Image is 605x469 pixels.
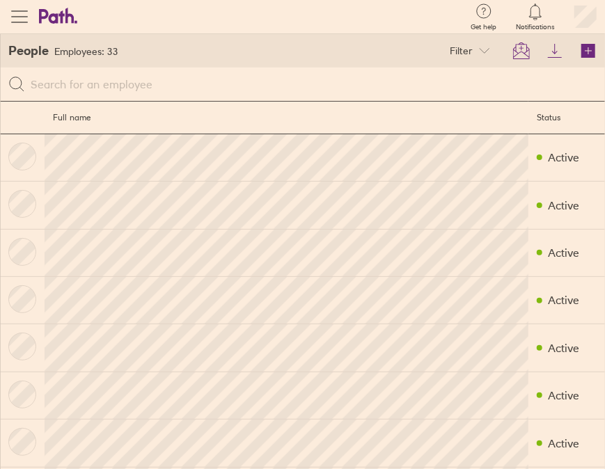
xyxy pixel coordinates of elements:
[471,23,496,31] span: Get help
[516,23,555,31] span: Notifications
[450,45,473,56] span: Filter
[516,2,555,31] a: Notifications
[548,294,579,306] div: Active
[548,389,579,402] div: Active
[548,342,579,354] div: Active
[548,246,579,259] div: Active
[528,102,605,134] th: Status
[25,72,597,97] input: Search for an employee
[54,46,118,57] h3: Employees: 33
[548,151,579,164] div: Active
[8,34,49,67] h2: People
[548,437,579,450] div: Active
[45,102,528,134] th: Full name
[548,199,579,212] div: Active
